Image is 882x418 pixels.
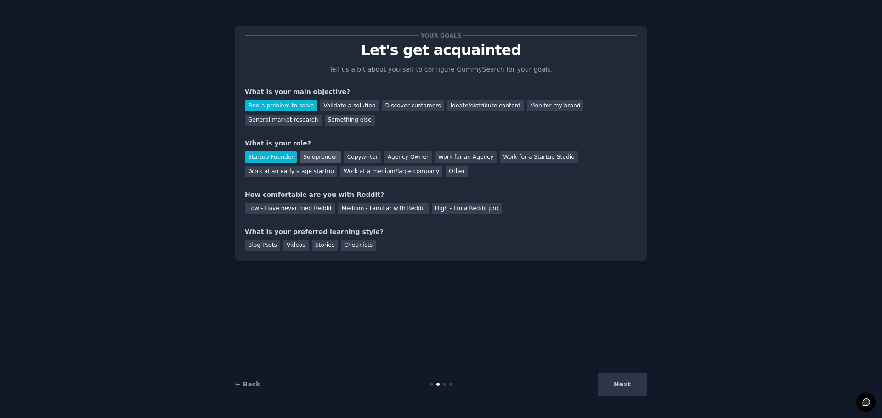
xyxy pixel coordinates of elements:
[245,227,637,237] div: What is your preferred learning style?
[344,151,381,163] div: Copywriter
[338,203,428,214] div: Medium - Familiar with Reddit
[283,240,309,251] div: Videos
[325,65,557,74] p: Tell us a bit about yourself to configure GummySearch for your goals.
[245,240,280,251] div: Blog Posts
[340,166,442,178] div: Work at a medium/large company
[527,100,583,111] div: Monitor my brand
[341,240,376,251] div: Checklists
[446,166,468,178] div: Other
[245,151,297,163] div: Startup Founder
[245,190,637,200] div: How comfortable are you with Reddit?
[245,203,335,214] div: Low - Have never tried Reddit
[447,100,524,111] div: Ideate/distribute content
[235,380,260,388] a: ← Back
[245,42,637,58] p: Let's get acquainted
[300,151,340,163] div: Solopreneur
[312,240,338,251] div: Stories
[245,139,637,148] div: What is your role?
[432,203,502,214] div: High - I'm a Reddit pro
[320,100,379,111] div: Validate a solution
[245,87,637,97] div: What is your main objective?
[419,31,463,40] span: Your goals
[325,115,375,126] div: Something else
[435,151,497,163] div: Work for an Agency
[382,100,444,111] div: Discover customers
[245,115,322,126] div: General market research
[245,166,337,178] div: Work at an early stage startup
[245,100,317,111] div: Find a problem to solve
[500,151,577,163] div: Work for a Startup Studio
[384,151,432,163] div: Agency Owner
